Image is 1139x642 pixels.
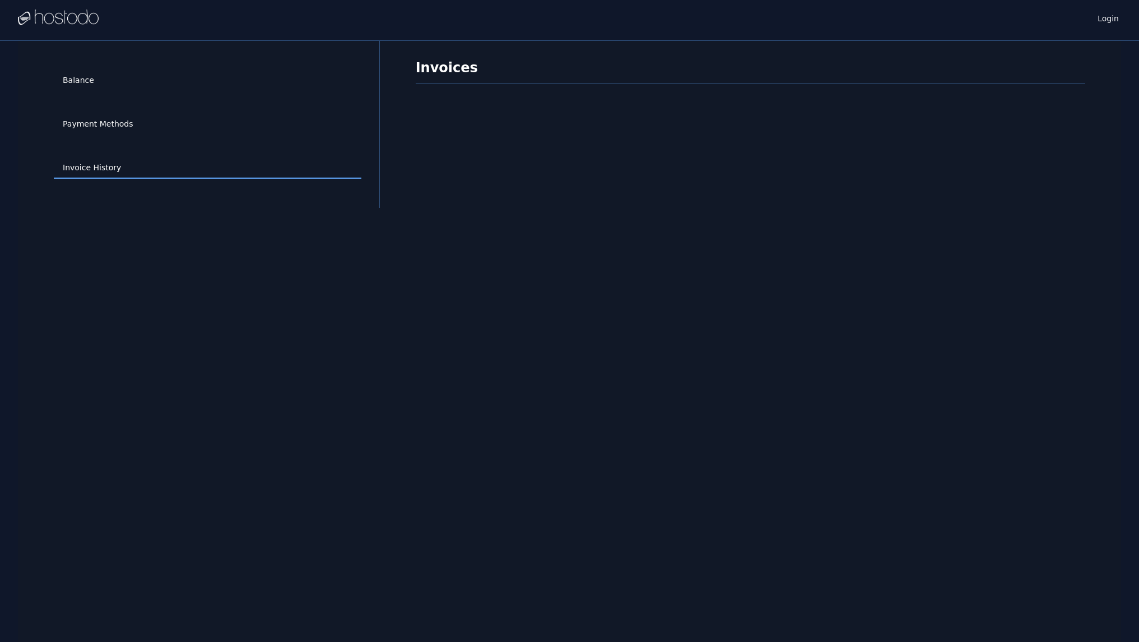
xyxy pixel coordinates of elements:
h1: Invoices [416,59,1085,84]
a: Balance [54,70,361,91]
img: Logo [18,10,99,26]
a: Login [1095,11,1121,24]
a: Payment Methods [54,114,361,135]
a: Invoice History [54,157,361,179]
